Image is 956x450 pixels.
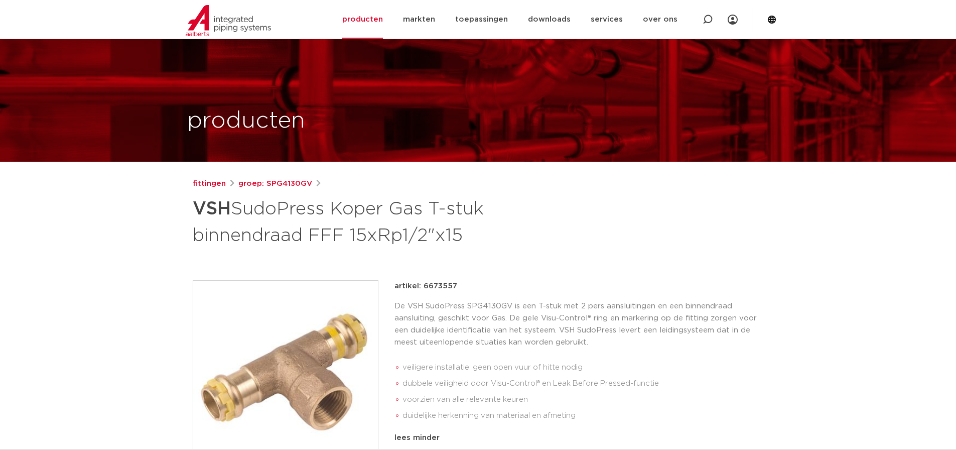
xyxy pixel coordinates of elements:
[238,178,312,190] a: groep: SPG4130GV
[187,105,305,137] h1: producten
[402,376,764,392] li: dubbele veiligheid door Visu-Control® en Leak Before Pressed-functie
[193,194,570,248] h1: SudoPress Koper Gas T-stuk binnendraad FFF 15xRp1/2"x15
[193,200,231,218] strong: VSH
[394,432,764,444] div: lees minder
[402,360,764,376] li: veiligere installatie: geen open vuur of hitte nodig
[394,300,764,349] p: De VSH SudoPress SPG4130GV is een T-stuk met 2 pers aansluitingen en een binnendraad aansluiting,...
[394,280,457,292] p: artikel: 6673557
[402,408,764,424] li: duidelijke herkenning van materiaal en afmeting
[402,392,764,408] li: voorzien van alle relevante keuren
[193,178,226,190] a: fittingen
